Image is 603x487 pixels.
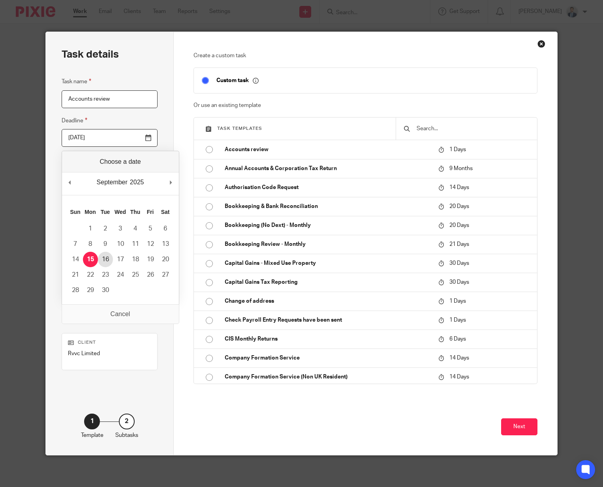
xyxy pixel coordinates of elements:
[98,221,113,236] button: 2
[225,184,430,191] p: Authorisation Code Request
[96,176,129,188] div: September
[193,52,538,60] p: Create a custom task
[83,283,98,298] button: 29
[225,316,430,324] p: Check Payroll Entry Requests have been sent
[70,209,80,215] abbr: Sunday
[225,373,430,381] p: Company Formation Service (Non UK Resident)
[83,267,98,283] button: 22
[449,166,473,171] span: 9 Months
[225,278,430,286] p: Capital Gains Tax Reporting
[147,209,154,215] abbr: Friday
[119,414,135,429] div: 2
[143,267,158,283] button: 26
[62,90,158,108] input: Task name
[113,267,128,283] button: 24
[68,350,151,358] p: Rvvc Limited
[98,283,113,298] button: 30
[115,209,126,215] abbr: Wednesday
[158,252,173,267] button: 20
[113,221,128,236] button: 3
[449,374,469,380] span: 14 Days
[225,221,430,229] p: Bookkeeping (No Dext) - Monthly
[225,202,430,210] p: Bookkeeping & Bank Reconciliation
[84,414,100,429] div: 1
[113,252,128,267] button: 17
[66,176,74,188] button: Previous Month
[167,176,175,188] button: Next Month
[449,298,466,304] span: 1 Days
[449,185,469,190] span: 14 Days
[62,48,119,61] h2: Task details
[128,236,143,252] button: 11
[68,283,83,298] button: 28
[225,146,430,154] p: Accounts review
[225,259,430,267] p: Capital Gains - Mixed Use Property
[225,297,430,305] p: Change of address
[83,236,98,252] button: 8
[129,176,145,188] div: 2025
[449,204,469,209] span: 20 Days
[98,236,113,252] button: 9
[217,126,262,131] span: Task templates
[449,260,469,266] span: 30 Days
[449,317,466,323] span: 1 Days
[449,242,469,247] span: 21 Days
[130,209,140,215] abbr: Thursday
[416,124,530,133] input: Search...
[225,240,430,248] p: Bookkeeping Review - Monthly
[81,431,103,439] p: Template
[501,418,537,435] button: Next
[158,221,173,236] button: 6
[68,252,83,267] button: 14
[68,236,83,252] button: 7
[83,252,98,267] button: 15
[143,221,158,236] button: 5
[128,267,143,283] button: 25
[128,221,143,236] button: 4
[449,336,466,342] span: 6 Days
[68,267,83,283] button: 21
[62,116,87,125] label: Deadline
[216,77,259,84] p: Custom task
[115,431,138,439] p: Subtasks
[128,252,143,267] button: 18
[449,223,469,228] span: 20 Days
[101,209,110,215] abbr: Tuesday
[143,236,158,252] button: 12
[98,252,113,267] button: 16
[161,209,170,215] abbr: Saturday
[225,335,430,343] p: CIS Monthly Returns
[225,354,430,362] p: Company Formation Service
[158,236,173,252] button: 13
[62,129,158,147] input: Use the arrow keys to pick a date
[143,252,158,267] button: 19
[449,355,469,361] span: 14 Days
[193,101,538,109] p: Or use an existing template
[449,279,469,285] span: 30 Days
[68,339,151,346] p: Client
[113,236,128,252] button: 10
[449,147,466,152] span: 1 Days
[62,77,91,86] label: Task name
[225,165,430,172] p: Annual Accounts & Corporation Tax Return
[537,40,545,48] div: Close this dialog window
[83,221,98,236] button: 1
[85,209,96,215] abbr: Monday
[158,267,173,283] button: 27
[98,267,113,283] button: 23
